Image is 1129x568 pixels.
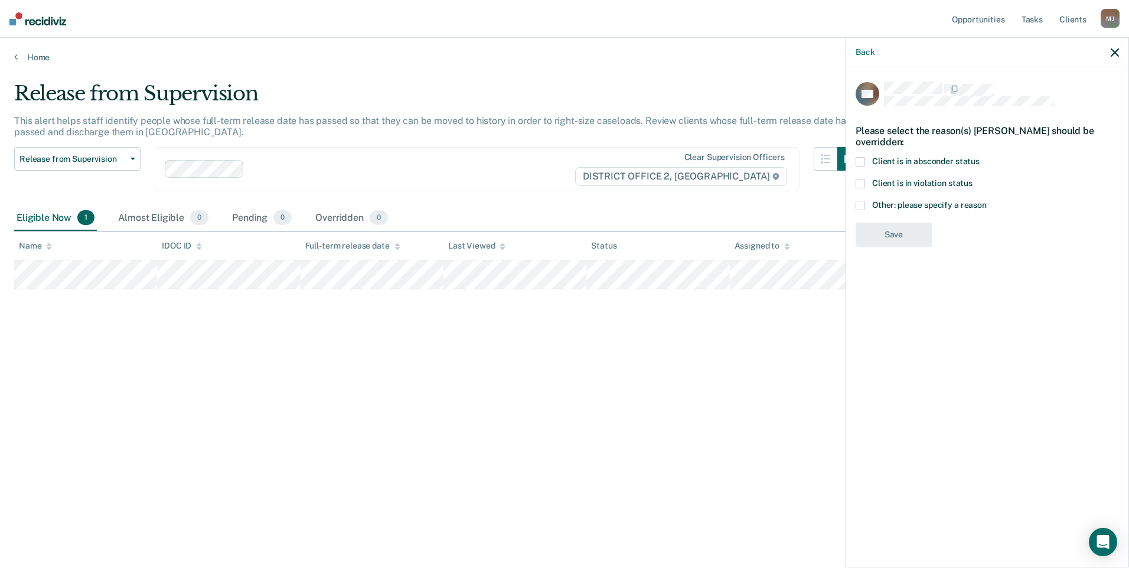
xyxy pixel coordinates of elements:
div: M J [1101,9,1120,28]
span: Client is in absconder status [872,156,980,166]
span: DISTRICT OFFICE 2, [GEOGRAPHIC_DATA] [575,167,787,186]
span: Release from Supervision [19,154,126,164]
div: Full-term release date [305,241,400,251]
div: IDOC ID [162,241,202,251]
span: 0 [190,210,208,226]
button: Back [856,47,875,57]
div: Almost Eligible [116,205,211,231]
span: 0 [273,210,292,226]
span: 0 [370,210,388,226]
button: Save [856,223,932,247]
div: Assigned to [735,241,790,251]
div: Name [19,241,52,251]
div: Please select the reason(s) [PERSON_NAME] should be overridden: [856,116,1119,157]
div: Last Viewed [448,241,505,251]
div: Eligible Now [14,205,97,231]
span: Other: please specify a reason [872,200,987,210]
span: Client is in violation status [872,178,973,188]
img: Recidiviz [9,12,66,25]
span: 1 [77,210,94,226]
a: Home [14,52,1115,63]
p: This alert helps staff identify people whose full-term release date has passed so that they can b... [14,115,850,138]
div: Status [591,241,616,251]
div: Pending [230,205,294,231]
div: Release from Supervision [14,81,861,115]
div: Clear supervision officers [684,152,785,162]
div: Open Intercom Messenger [1089,528,1117,556]
div: Overridden [313,205,390,231]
